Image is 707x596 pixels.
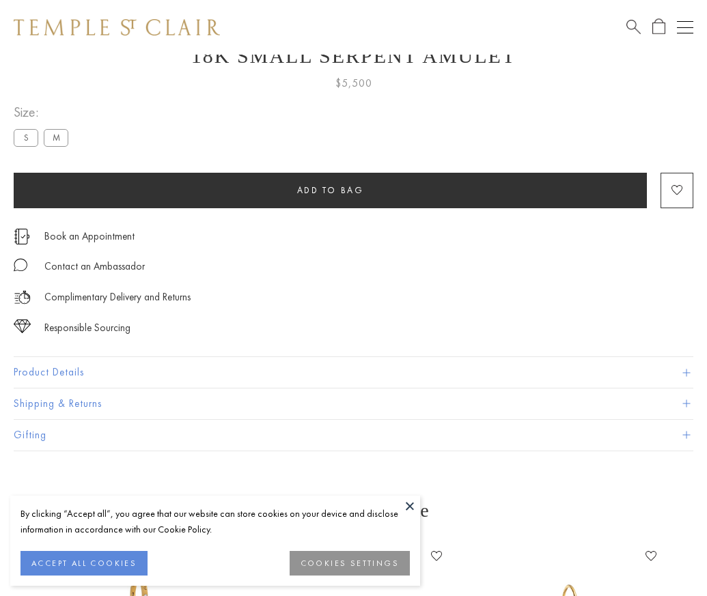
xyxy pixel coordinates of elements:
[14,229,30,244] img: icon_appointment.svg
[14,44,693,68] h1: 18K Small Serpent Amulet
[14,388,693,419] button: Shipping & Returns
[652,18,665,36] a: Open Shopping Bag
[297,184,364,196] span: Add to bag
[626,18,641,36] a: Search
[44,258,145,275] div: Contact an Ambassador
[14,258,27,272] img: MessageIcon-01_2.svg
[44,229,135,244] a: Book an Appointment
[14,129,38,146] label: S
[14,420,693,451] button: Gifting
[14,173,647,208] button: Add to bag
[14,320,31,333] img: icon_sourcing.svg
[14,357,693,388] button: Product Details
[14,19,220,36] img: Temple St. Clair
[44,289,191,306] p: Complimentary Delivery and Returns
[20,506,410,537] div: By clicking “Accept all”, you agree that our website can store cookies on your device and disclos...
[290,551,410,576] button: COOKIES SETTINGS
[14,289,31,306] img: icon_delivery.svg
[44,129,68,146] label: M
[335,74,372,92] span: $5,500
[44,320,130,337] div: Responsible Sourcing
[20,551,148,576] button: ACCEPT ALL COOKIES
[677,19,693,36] button: Open navigation
[14,101,74,124] span: Size:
